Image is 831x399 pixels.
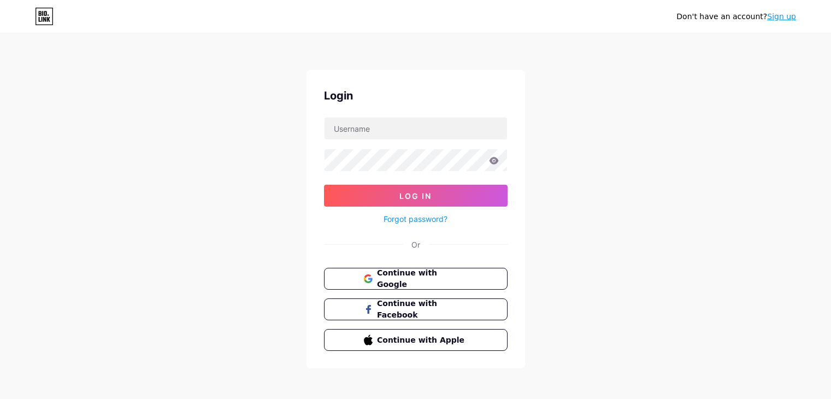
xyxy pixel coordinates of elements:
[411,239,420,250] div: Or
[377,298,467,321] span: Continue with Facebook
[767,12,796,21] a: Sign up
[676,11,796,22] div: Don't have an account?
[324,87,508,104] div: Login
[324,185,508,207] button: Log In
[324,268,508,290] button: Continue with Google
[325,118,507,139] input: Username
[377,267,467,290] span: Continue with Google
[324,329,508,351] button: Continue with Apple
[377,335,467,346] span: Continue with Apple
[324,298,508,320] button: Continue with Facebook
[399,191,432,201] span: Log In
[384,213,447,225] a: Forgot password?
